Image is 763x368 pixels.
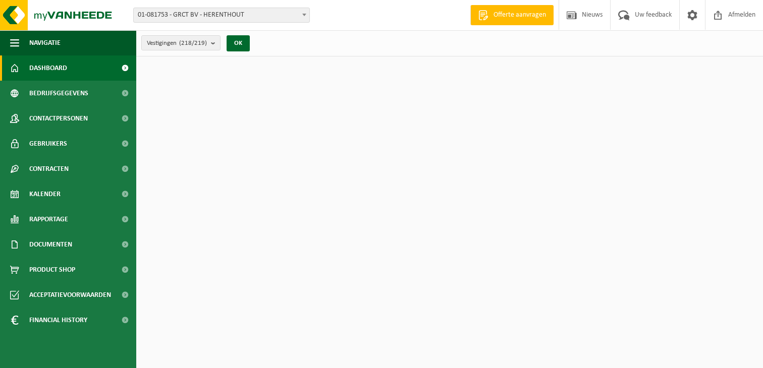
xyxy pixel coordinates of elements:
[29,207,68,232] span: Rapportage
[29,257,75,282] span: Product Shop
[29,30,61,55] span: Navigatie
[29,106,88,131] span: Contactpersonen
[147,36,207,51] span: Vestigingen
[491,10,549,20] span: Offerte aanvragen
[29,181,61,207] span: Kalender
[134,8,309,22] span: 01-081753 - GRCT BV - HERENTHOUT
[29,81,88,106] span: Bedrijfsgegevens
[133,8,310,23] span: 01-081753 - GRCT BV - HERENTHOUT
[29,308,87,333] span: Financial History
[179,40,207,46] count: (218/219)
[29,156,69,181] span: Contracten
[29,282,111,308] span: Acceptatievoorwaarden
[141,35,221,50] button: Vestigingen(218/219)
[227,35,250,51] button: OK
[29,131,67,156] span: Gebruikers
[29,55,67,81] span: Dashboard
[29,232,72,257] span: Documenten
[470,5,554,25] a: Offerte aanvragen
